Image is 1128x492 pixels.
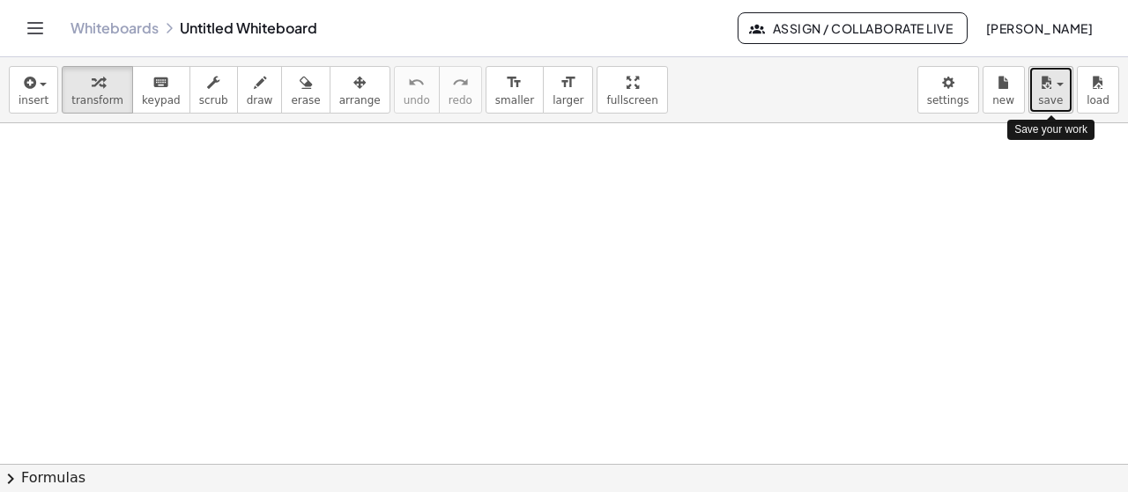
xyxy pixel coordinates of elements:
span: transform [71,94,123,106]
span: save [1038,94,1063,106]
button: keyboardkeypad [132,66,190,114]
button: erase [281,66,330,114]
span: [PERSON_NAME] [985,20,1093,36]
span: Assign / Collaborate Live [753,20,953,36]
button: insert [9,66,58,114]
i: redo [452,72,469,93]
button: new [983,66,1025,114]
div: Save your work [1007,120,1095,140]
span: larger [553,94,583,106]
span: settings [927,94,969,106]
button: format_sizelarger [543,66,593,114]
button: undoundo [394,66,440,114]
i: format_size [560,72,576,93]
button: arrange [330,66,390,114]
i: keyboard [152,72,169,93]
i: format_size [506,72,523,93]
span: redo [449,94,472,106]
span: arrange [339,94,381,106]
span: insert [19,94,48,106]
button: scrub [189,66,238,114]
span: draw [247,94,273,106]
button: Toggle navigation [21,14,49,42]
span: scrub [199,94,228,106]
button: settings [917,66,979,114]
button: load [1077,66,1119,114]
button: Assign / Collaborate Live [738,12,968,44]
span: fullscreen [606,94,657,106]
button: draw [237,66,283,114]
a: Whiteboards [70,19,159,37]
button: [PERSON_NAME] [971,12,1107,44]
span: undo [404,94,430,106]
i: undo [408,72,425,93]
span: keypad [142,94,181,106]
span: new [992,94,1014,106]
span: erase [291,94,320,106]
button: redoredo [439,66,482,114]
button: save [1028,66,1073,114]
button: transform [62,66,133,114]
span: load [1087,94,1109,106]
span: smaller [495,94,534,106]
button: fullscreen [597,66,667,114]
button: format_sizesmaller [486,66,544,114]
